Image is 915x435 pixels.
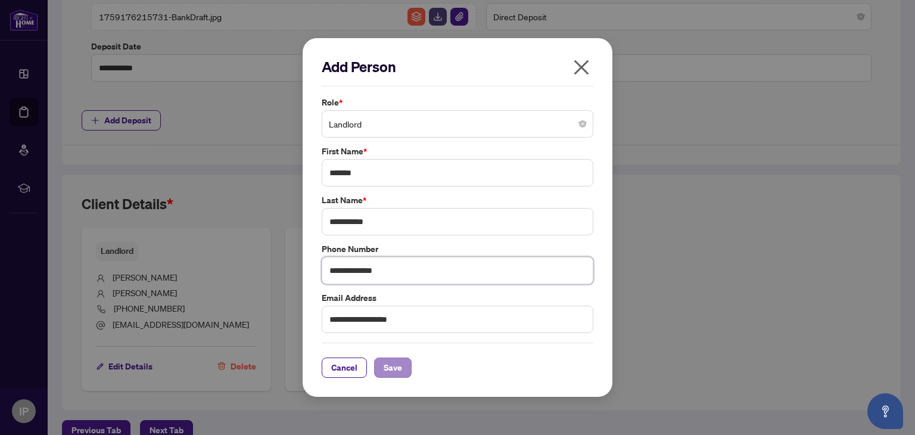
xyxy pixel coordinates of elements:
[322,358,367,378] button: Cancel
[384,358,402,377] span: Save
[322,96,593,109] label: Role
[322,145,593,158] label: First Name
[322,243,593,256] label: Phone Number
[331,358,357,377] span: Cancel
[322,57,593,76] h2: Add Person
[322,194,593,207] label: Last Name
[867,393,903,429] button: Open asap
[374,358,412,378] button: Save
[579,120,586,128] span: close-circle
[329,113,586,135] span: Landlord
[322,291,593,304] label: Email Address
[572,58,591,77] span: close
